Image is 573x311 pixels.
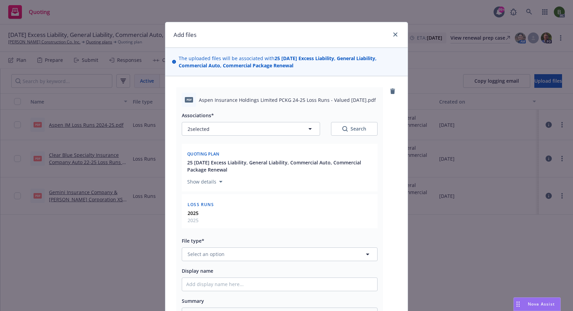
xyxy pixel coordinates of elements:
[182,247,378,261] button: Select an option
[182,238,204,244] span: File type*
[331,122,378,136] button: SearchSearch
[514,298,522,311] div: Drag to move
[188,251,225,258] span: Select an option
[182,122,320,136] button: 2selected
[528,301,555,307] span: Nova Assist
[182,298,204,304] span: Summary
[513,297,561,311] button: Nova Assist
[391,30,399,39] a: close
[179,55,377,69] strong: 25 [DATE] Excess Liability, General Liability, Commercial Auto, Commercial Package Renewal
[188,125,209,133] span: 2 selected
[199,96,376,104] span: Aspen Insurance Holdings Limited PCKG 24-25 Loss Runs - Valued [DATE].pdf
[389,87,397,95] a: remove
[182,278,377,291] input: Add display name here...
[188,202,214,207] span: Loss Runs
[342,126,348,132] svg: Search
[184,178,225,186] button: Show details
[187,159,373,173] button: 25 [DATE] Excess Liability, General Liability, Commercial Auto, Commercial Package Renewal
[174,30,196,39] h1: Add files
[188,217,199,224] span: 2025
[182,112,214,119] span: Associations*
[188,210,199,216] strong: 2025
[187,151,219,157] span: Quoting plan
[179,55,401,69] span: The uploaded files will be associated with
[182,268,213,274] span: Display name
[185,97,193,102] span: pdf
[342,125,366,132] div: Search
